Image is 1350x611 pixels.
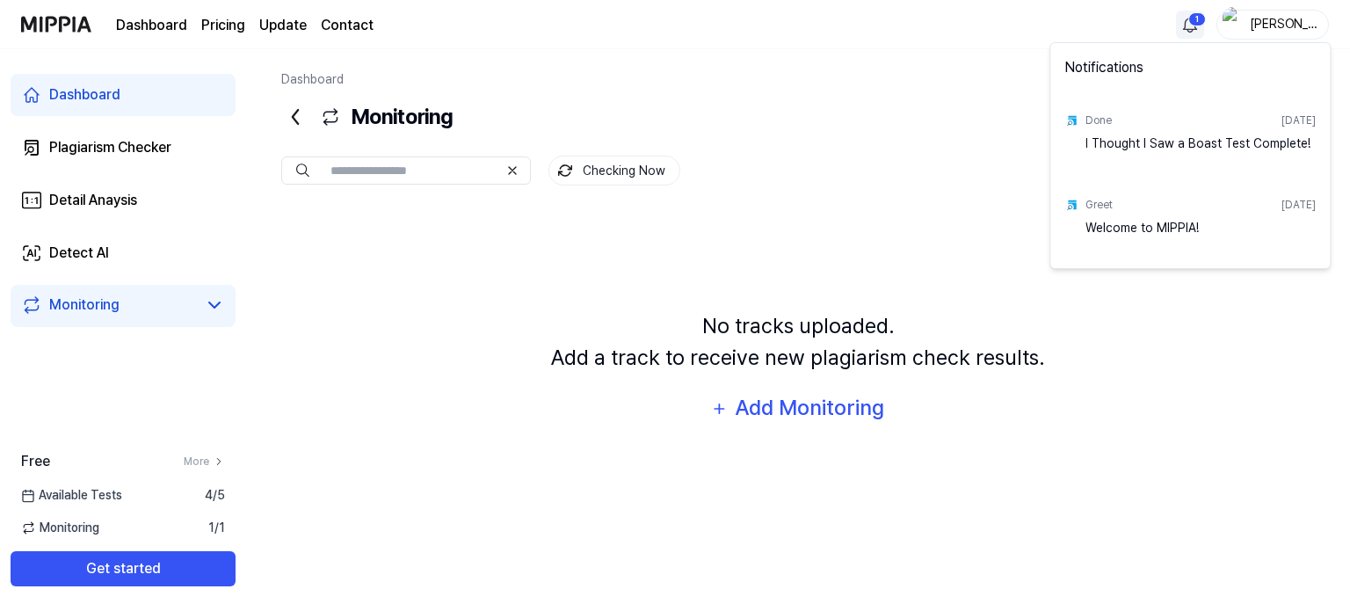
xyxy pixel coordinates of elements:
[1085,113,1112,128] div: Done
[1064,198,1078,212] img: test result icon
[1064,113,1078,127] img: test result icon
[1085,197,1113,213] div: Greet
[1054,47,1326,96] div: Notifications
[1085,219,1316,254] div: Welcome to MIPPIA!
[1281,113,1316,128] div: [DATE]
[1281,197,1316,213] div: [DATE]
[1085,135,1316,170] div: I Thought I Saw a Boast Test Complete!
